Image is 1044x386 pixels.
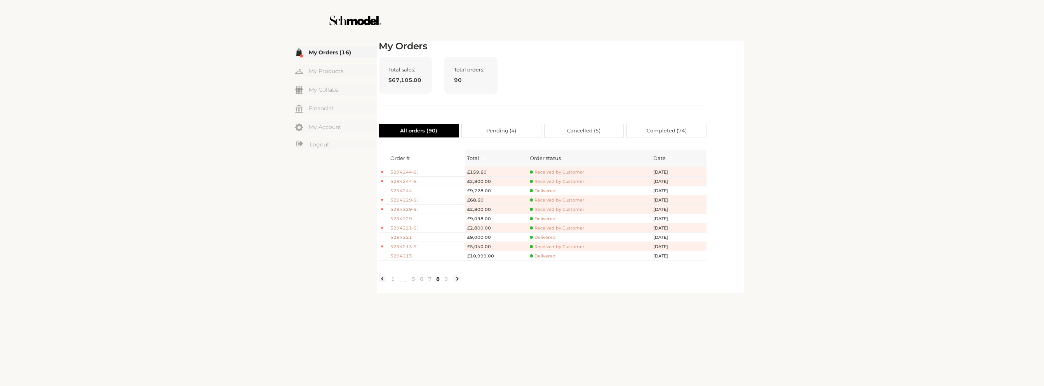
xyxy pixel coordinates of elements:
[389,275,397,282] a: 1
[434,275,442,282] a: 8
[564,158,568,162] span: caret-down
[390,243,418,250] span: 5294213-S1
[397,275,409,284] span: •••
[647,124,687,137] span: Completed ( 74 )
[530,169,585,175] span: Received by Customer
[653,243,677,250] span: [DATE]
[482,158,487,162] span: caret-down
[418,275,426,282] a: 6
[465,242,527,251] td: £5,040.00
[390,216,418,222] span: 5294229
[530,154,561,162] div: Order status
[486,124,516,137] span: Pending ( 4 )
[295,65,377,77] a: My Products
[454,66,488,73] span: Total orders:
[295,47,377,151] div: Menu
[530,225,585,231] span: Received by Customer
[653,253,677,259] span: [DATE]
[295,105,303,113] img: my-financial.svg
[530,207,585,212] span: Received by Customer
[442,275,450,282] a: 9
[669,155,673,159] span: caret-up
[379,41,706,52] h2: My Orders
[564,155,568,159] span: caret-up
[390,253,418,259] span: 5294213
[669,158,673,162] span: caret-down
[653,234,677,241] span: [DATE]
[453,275,460,282] li: Next Page
[390,188,418,194] span: 5294244
[295,84,377,95] a: My Collabs
[295,123,303,131] img: my-account.svg
[390,197,418,203] span: 5294229-S2
[465,177,527,186] td: £2,800.00
[465,233,527,242] td: £9,000.00
[653,178,677,185] span: [DATE]
[530,235,556,240] span: Delivered
[653,154,666,162] span: Date
[400,124,437,137] span: All orders ( 90 )
[530,188,556,194] span: Delivered
[653,216,677,222] span: [DATE]
[390,234,418,241] span: 5294221
[390,169,418,176] span: 5294244-S2
[295,140,377,150] a: Logout
[426,275,434,282] a: 7
[295,68,303,75] img: my-hanger.svg
[530,253,556,259] span: Delivered
[467,154,479,162] span: Total
[390,178,418,185] span: 5294244-S1
[409,275,418,282] a: 5
[567,124,600,137] span: Cancelled ( 5 )
[295,121,377,132] a: My Account
[465,195,527,205] td: £68.60
[653,169,677,176] span: [DATE]
[482,155,487,159] span: caret-up
[653,225,677,231] span: [DATE]
[295,49,303,56] img: my-order.svg
[465,251,527,261] td: £10,999.00
[295,86,303,94] img: my-friends.svg
[388,76,422,84] span: $67,105.00
[530,244,585,250] span: Received by Customer
[465,223,527,233] td: £2,800.00
[653,197,677,203] span: [DATE]
[530,216,556,222] span: Delivered
[390,206,418,213] span: 5294229-S1
[530,197,585,203] span: Received by Customer
[465,205,527,214] td: £2,800.00
[379,275,386,282] li: Previous Page
[465,214,527,223] td: £9,098.00
[454,76,488,84] span: 90
[388,150,465,167] th: Order #
[653,188,677,194] span: [DATE]
[390,225,418,231] span: 5294221-S1
[295,47,377,58] a: My Orders (16)
[653,206,677,213] span: [DATE]
[388,66,422,73] span: Total sales:
[295,103,377,114] a: Financial
[530,179,585,184] span: Received by Customer
[465,167,527,177] td: £159.60
[465,186,527,195] td: £9,228.00
[397,273,409,285] li: Previous 5 Pages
